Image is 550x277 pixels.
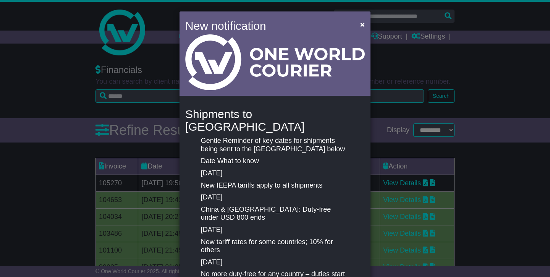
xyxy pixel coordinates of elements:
[201,226,349,234] p: [DATE]
[201,258,349,267] p: [DATE]
[201,137,349,153] p: Gentle Reminder of key dates for shipments being sent to the [GEOGRAPHIC_DATA] below
[201,169,349,178] p: [DATE]
[185,17,349,34] h4: New notification
[201,206,349,222] p: China & [GEOGRAPHIC_DATA]: Duty-free under USD 800 ends
[201,238,349,254] p: New tariff rates for some countries; 10% for others
[201,181,349,190] p: New IEEPA tariffs apply to all shipments
[356,16,369,32] button: Close
[185,108,365,133] h4: Shipments to [GEOGRAPHIC_DATA]
[185,34,365,90] img: Light
[360,20,365,29] span: ×
[201,157,349,165] p: Date What to know
[201,193,349,202] p: [DATE]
